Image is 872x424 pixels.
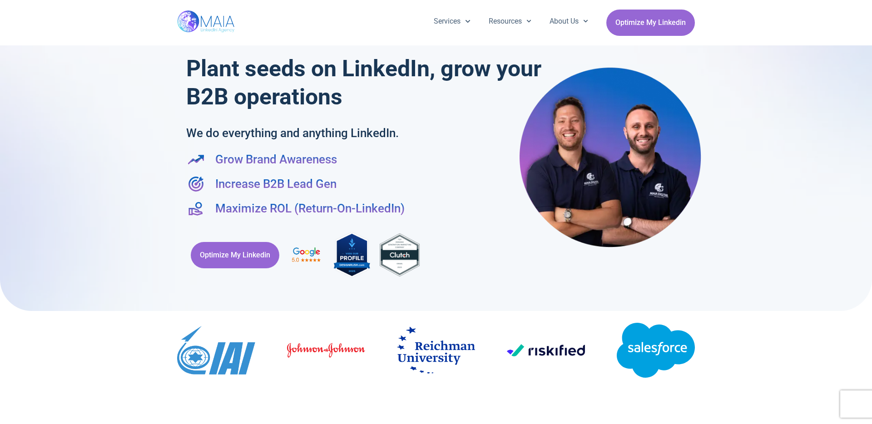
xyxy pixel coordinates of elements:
span: Optimize My Linkedin [200,247,270,264]
a: Resources [480,10,540,33]
span: Increase B2B Lead Gen [213,175,337,192]
span: Maximize ROL (Return-On-LinkedIn) [213,200,405,217]
img: Maia Digital- Shay & Eli [520,67,701,247]
img: johnson-johnson-4 [287,342,365,358]
a: Services [425,10,479,33]
div: 12 / 19 [507,344,585,360]
img: MAIA Digital's rating on DesignRush, the industry-leading B2B Marketplace connecting brands with ... [334,231,370,279]
div: 9 / 19 [177,326,255,378]
span: Grow Brand Awareness [213,151,337,168]
a: Optimize My Linkedin [191,242,279,268]
img: Reichman_University.svg (3) [397,327,475,374]
img: Israel_Aerospace_Industries_logo.svg [177,326,255,375]
span: Optimize My Linkedin [615,14,686,31]
nav: Menu [425,10,597,33]
img: salesforce-2 [617,323,695,377]
img: Riskified_logo [507,344,585,356]
div: Image Carousel [177,311,695,392]
h2: We do everything and anything LinkedIn. [186,124,486,142]
a: Optimize My Linkedin [606,10,695,36]
div: 13 / 19 [617,323,695,380]
h1: Plant seeds on LinkedIn, grow your B2B operations [186,54,545,111]
div: 11 / 19 [397,327,475,377]
div: 10 / 19 [287,342,365,361]
a: About Us [540,10,597,33]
